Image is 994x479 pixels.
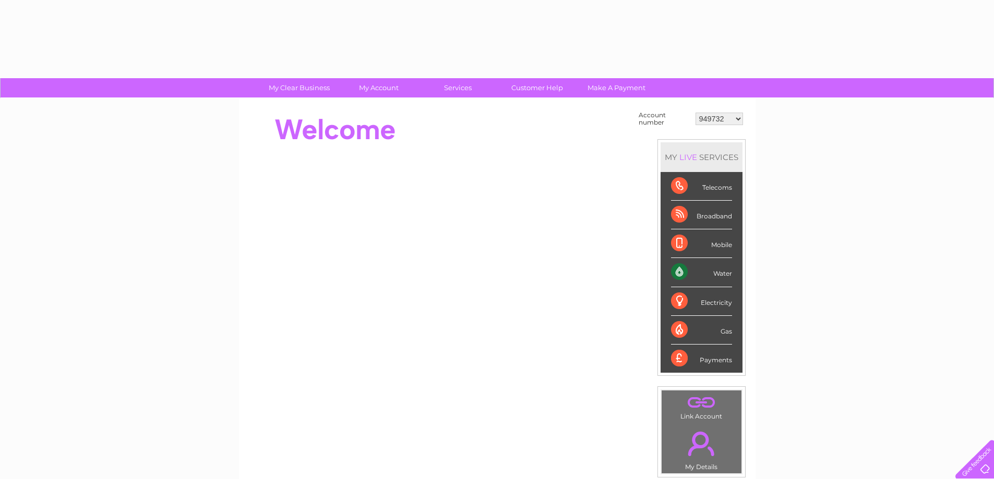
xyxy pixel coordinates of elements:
[494,78,580,97] a: Customer Help
[636,109,693,129] td: Account number
[671,172,732,201] div: Telecoms
[573,78,660,97] a: Make A Payment
[671,287,732,316] div: Electricity
[671,345,732,373] div: Payments
[661,423,742,474] td: My Details
[671,201,732,229] div: Broadband
[664,393,739,411] a: .
[671,258,732,287] div: Water
[677,152,699,162] div: LIVE
[671,316,732,345] div: Gas
[336,78,422,97] a: My Account
[664,425,739,462] a: .
[415,78,501,97] a: Services
[256,78,342,97] a: My Clear Business
[671,229,732,258] div: Mobile
[661,390,742,423] td: Link Account
[661,142,742,172] div: MY SERVICES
